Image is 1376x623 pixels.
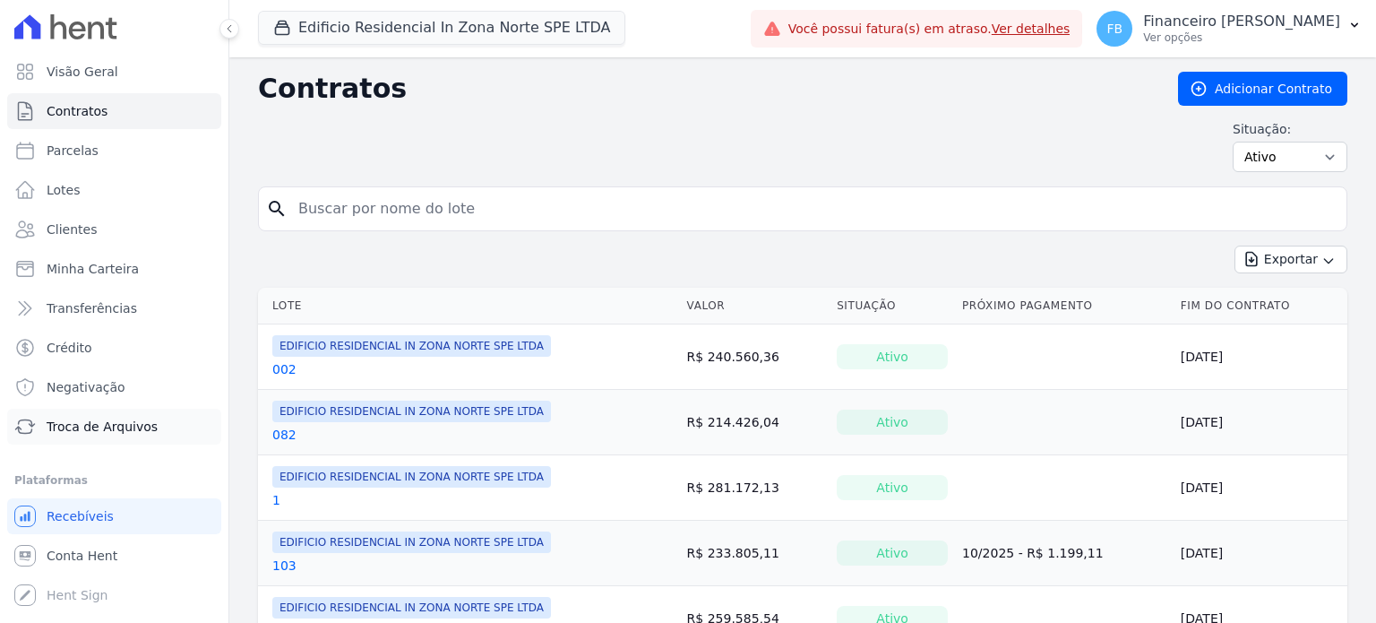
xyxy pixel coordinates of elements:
[258,11,625,45] button: Edificio Residencial In Zona Norte SPE LTDA
[7,290,221,326] a: Transferências
[1234,246,1347,273] button: Exportar
[272,557,297,575] a: 103
[955,288,1174,324] th: Próximo Pagamento
[1143,30,1340,45] p: Ver opções
[7,369,221,405] a: Negativação
[47,339,92,357] span: Crédito
[47,260,139,278] span: Minha Carteira
[7,93,221,129] a: Contratos
[1143,13,1340,30] p: Financeiro [PERSON_NAME]
[47,142,99,160] span: Parcelas
[14,470,214,491] div: Plataformas
[47,418,158,436] span: Troca de Arquivos
[680,455,830,521] td: R$ 281.172,13
[7,54,221,90] a: Visão Geral
[272,401,551,422] span: EDIFICIO RESIDENCIAL IN ZONA NORTE SPE LTDA
[272,532,551,553] span: EDIFICIO RESIDENCIAL IN ZONA NORTE SPE LTDA
[837,475,948,500] div: Ativo
[837,410,948,435] div: Ativo
[272,597,551,619] span: EDIFICIO RESIDENCIAL IN ZONA NORTE SPE LTDA
[1174,288,1347,324] th: Fim do Contrato
[288,191,1339,227] input: Buscar por nome do lote
[47,102,107,120] span: Contratos
[47,181,81,199] span: Lotes
[830,288,955,324] th: Situação
[272,360,297,378] a: 002
[47,378,125,396] span: Negativação
[272,335,551,357] span: EDIFICIO RESIDENCIAL IN ZONA NORTE SPE LTDA
[837,344,948,369] div: Ativo
[7,212,221,247] a: Clientes
[47,63,118,81] span: Visão Geral
[837,541,948,566] div: Ativo
[992,22,1071,36] a: Ver detalhes
[1233,120,1347,138] label: Situação:
[1174,324,1347,390] td: [DATE]
[7,133,221,169] a: Parcelas
[788,20,1071,39] span: Você possui fatura(s) em atraso.
[1174,390,1347,455] td: [DATE]
[680,288,830,324] th: Valor
[272,466,551,488] span: EDIFICIO RESIDENCIAL IN ZONA NORTE SPE LTDA
[47,507,114,525] span: Recebíveis
[258,288,680,324] th: Lote
[1082,4,1376,54] button: FB Financeiro [PERSON_NAME] Ver opções
[7,498,221,534] a: Recebíveis
[7,538,221,574] a: Conta Hent
[680,521,830,586] td: R$ 233.805,11
[1174,455,1347,521] td: [DATE]
[272,426,297,444] a: 082
[1174,521,1347,586] td: [DATE]
[7,330,221,366] a: Crédito
[962,546,1104,560] a: 10/2025 - R$ 1.199,11
[680,390,830,455] td: R$ 214.426,04
[680,324,830,390] td: R$ 240.560,36
[47,299,137,317] span: Transferências
[258,73,1149,105] h2: Contratos
[7,172,221,208] a: Lotes
[1106,22,1122,35] span: FB
[7,251,221,287] a: Minha Carteira
[272,491,280,509] a: 1
[7,409,221,445] a: Troca de Arquivos
[266,198,288,220] i: search
[47,221,97,238] span: Clientes
[1178,72,1347,106] a: Adicionar Contrato
[47,547,117,565] span: Conta Hent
